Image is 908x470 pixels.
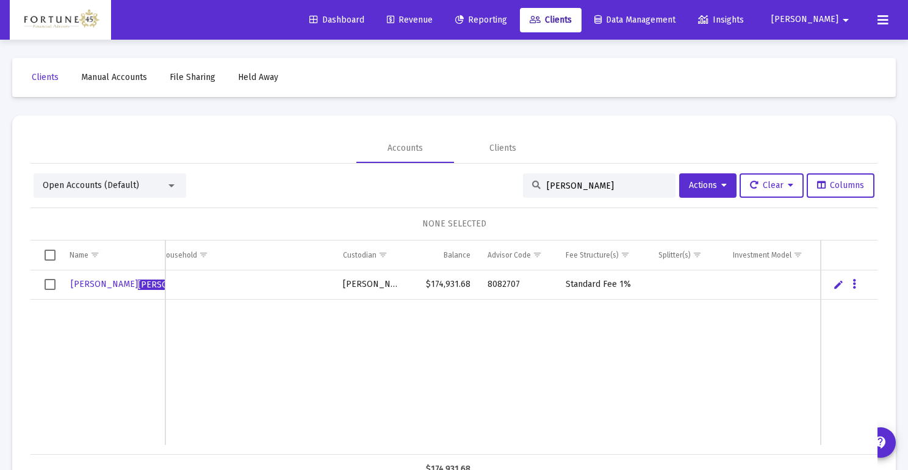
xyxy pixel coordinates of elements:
[343,250,377,260] div: Custodian
[138,280,205,290] span: [PERSON_NAME]
[566,250,619,260] div: Fee Structure(s)
[793,250,802,259] span: Show filter options for column 'Investment Model'
[387,142,423,154] div: Accounts
[547,181,666,191] input: Search
[43,180,139,190] span: Open Accounts (Default)
[488,250,531,260] div: Advisor Code
[71,279,205,289] span: [PERSON_NAME]
[387,15,433,25] span: Revenue
[153,240,334,270] td: Column Household
[771,15,838,25] span: [PERSON_NAME]
[679,173,737,198] button: Actions
[733,250,791,260] div: Investment Model
[40,218,868,230] div: NONE SELECTED
[334,240,406,270] td: Column Custodian
[585,8,685,32] a: Data Management
[90,250,99,259] span: Show filter options for column 'Name'
[45,279,56,290] div: Select row
[300,8,374,32] a: Dashboard
[689,180,727,190] span: Actions
[32,72,59,82] span: Clients
[688,8,754,32] a: Insights
[377,8,442,32] a: Revenue
[658,250,691,260] div: Splitter(s)
[530,15,572,25] span: Clients
[22,65,68,90] a: Clients
[70,250,88,260] div: Name
[533,250,542,259] span: Show filter options for column 'Advisor Code'
[817,180,864,190] span: Columns
[238,72,278,82] span: Held Away
[70,275,206,294] a: [PERSON_NAME][PERSON_NAME]
[445,8,517,32] a: Reporting
[81,72,147,82] span: Manual Accounts
[455,15,507,25] span: Reporting
[520,8,582,32] a: Clients
[378,250,387,259] span: Show filter options for column 'Custodian'
[807,173,874,198] button: Columns
[621,250,630,259] span: Show filter options for column 'Fee Structure(s)'
[650,240,724,270] td: Column Splitter(s)
[406,270,479,300] td: $174,931.68
[61,240,165,270] td: Column Name
[693,250,702,259] span: Show filter options for column 'Splitter(s)'
[71,65,157,90] a: Manual Accounts
[444,250,470,260] div: Balance
[873,435,888,450] mat-icon: contact_support
[406,240,479,270] td: Column Balance
[489,142,516,154] div: Clients
[740,173,804,198] button: Clear
[19,8,102,32] img: Dashboard
[228,65,288,90] a: Held Away
[838,8,853,32] mat-icon: arrow_drop_down
[199,250,208,259] span: Show filter options for column 'Household'
[594,15,676,25] span: Data Management
[750,180,793,190] span: Clear
[724,240,821,270] td: Column Investment Model
[833,279,844,290] a: Edit
[170,72,215,82] span: File Sharing
[479,270,557,300] td: 8082707
[334,270,406,300] td: [PERSON_NAME]
[160,65,225,90] a: File Sharing
[698,15,744,25] span: Insights
[479,240,557,270] td: Column Advisor Code
[45,250,56,261] div: Select all
[757,7,868,32] button: [PERSON_NAME]
[309,15,364,25] span: Dashboard
[557,240,650,270] td: Column Fee Structure(s)
[161,250,197,260] div: Household
[557,270,650,300] td: Standard Fee 1%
